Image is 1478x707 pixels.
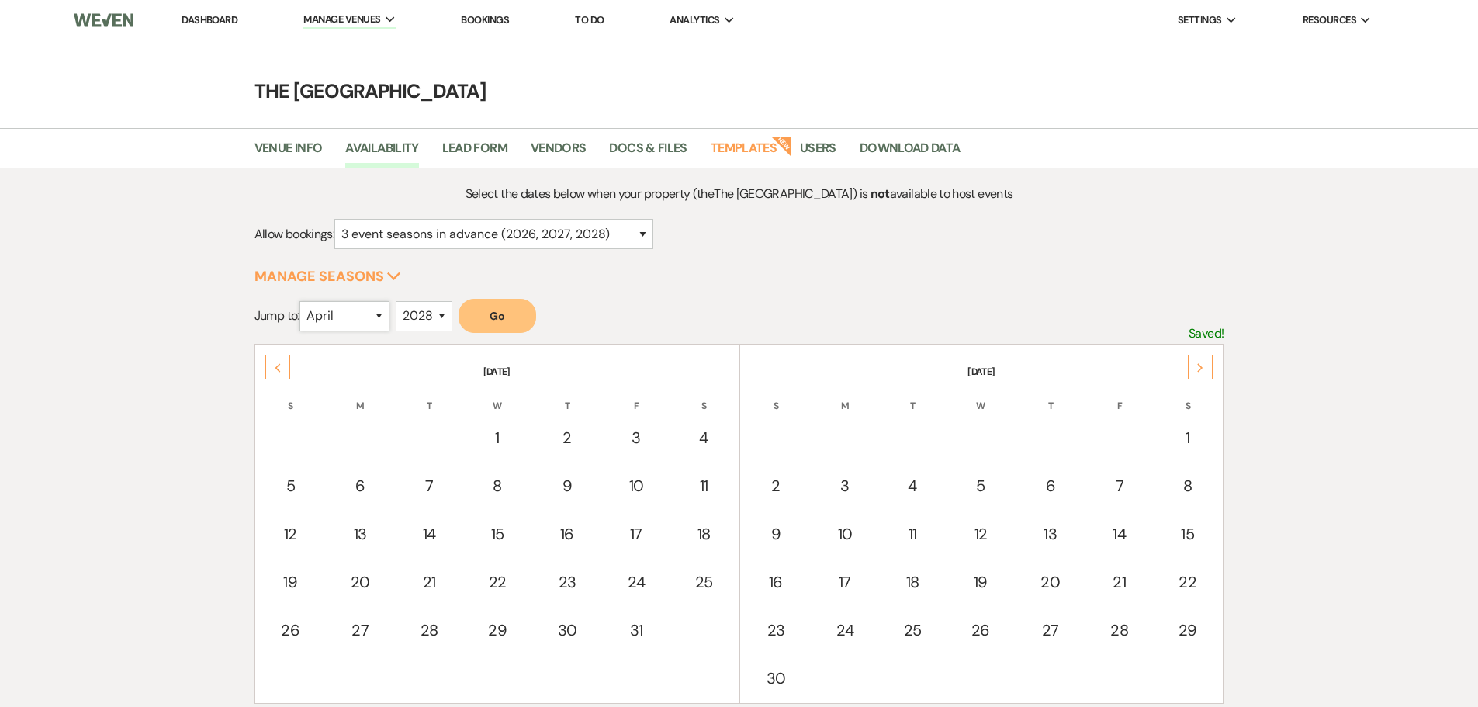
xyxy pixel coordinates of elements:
a: Availability [345,138,418,168]
div: 19 [265,570,316,594]
div: 29 [1162,619,1213,642]
th: F [603,380,669,413]
span: Manage Venues [303,12,380,27]
strong: not [871,185,890,202]
div: 18 [679,522,728,546]
th: [DATE] [257,346,737,379]
div: 3 [611,426,660,449]
div: 12 [955,522,1006,546]
div: 12 [265,522,316,546]
div: 11 [888,522,936,546]
div: 3 [820,474,869,497]
div: 23 [542,570,594,594]
div: 30 [750,667,802,690]
th: T [396,380,462,413]
a: Bookings [461,13,509,26]
th: M [326,380,395,413]
span: Allow bookings: [254,226,334,242]
div: 22 [472,570,523,594]
div: 16 [750,570,802,594]
div: 25 [679,570,728,594]
th: S [742,380,811,413]
div: 11 [679,474,728,497]
a: Venue Info [254,138,323,168]
div: 26 [265,619,316,642]
div: 6 [1024,474,1076,497]
div: 24 [820,619,869,642]
th: W [464,380,531,413]
div: 31 [611,619,660,642]
div: 10 [820,522,869,546]
div: 21 [1095,570,1144,594]
span: Analytics [670,12,719,28]
h4: The [GEOGRAPHIC_DATA] [181,78,1298,105]
img: Weven Logo [74,4,133,36]
a: Dashboard [182,13,237,26]
div: 4 [679,426,728,449]
div: 20 [1024,570,1076,594]
div: 9 [542,474,594,497]
div: 25 [888,619,936,642]
a: Templates [711,138,777,168]
div: 2 [542,426,594,449]
th: W [947,380,1014,413]
th: [DATE] [742,346,1222,379]
div: 2 [750,474,802,497]
div: 6 [334,474,386,497]
div: 21 [405,570,454,594]
button: Manage Seasons [254,269,401,283]
div: 9 [750,522,802,546]
div: 24 [611,570,660,594]
span: Settings [1178,12,1222,28]
div: 15 [1162,522,1213,546]
th: T [879,380,945,413]
div: 22 [1162,570,1213,594]
div: 14 [1095,522,1144,546]
div: 18 [888,570,936,594]
div: 14 [405,522,454,546]
div: 28 [405,619,454,642]
th: T [533,380,602,413]
a: Download Data [860,138,961,168]
a: Vendors [531,138,587,168]
a: Users [800,138,836,168]
div: 28 [1095,619,1144,642]
span: Resources [1303,12,1356,28]
div: 17 [611,522,660,546]
th: S [670,380,736,413]
strong: New [770,134,792,156]
div: 30 [542,619,594,642]
th: M [812,380,877,413]
a: Docs & Files [609,138,687,168]
th: S [257,380,324,413]
th: T [1016,380,1085,413]
div: 10 [611,474,660,497]
div: 7 [1095,474,1144,497]
a: Lead Form [442,138,507,168]
span: Jump to: [254,307,299,324]
div: 5 [955,474,1006,497]
div: 1 [472,426,523,449]
button: Go [459,299,536,333]
div: 1 [1162,426,1213,449]
div: 20 [334,570,386,594]
div: 15 [472,522,523,546]
div: 8 [472,474,523,497]
div: 16 [542,522,594,546]
a: To Do [575,13,604,26]
div: 5 [265,474,316,497]
div: 23 [750,619,802,642]
div: 17 [820,570,869,594]
div: 26 [955,619,1006,642]
div: 19 [955,570,1006,594]
div: 13 [334,522,386,546]
div: 4 [888,474,936,497]
th: S [1154,380,1221,413]
div: 8 [1162,474,1213,497]
div: 27 [334,619,386,642]
div: 13 [1024,522,1076,546]
div: 29 [472,619,523,642]
p: Saved! [1189,324,1224,344]
div: 7 [405,474,454,497]
th: F [1086,380,1152,413]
